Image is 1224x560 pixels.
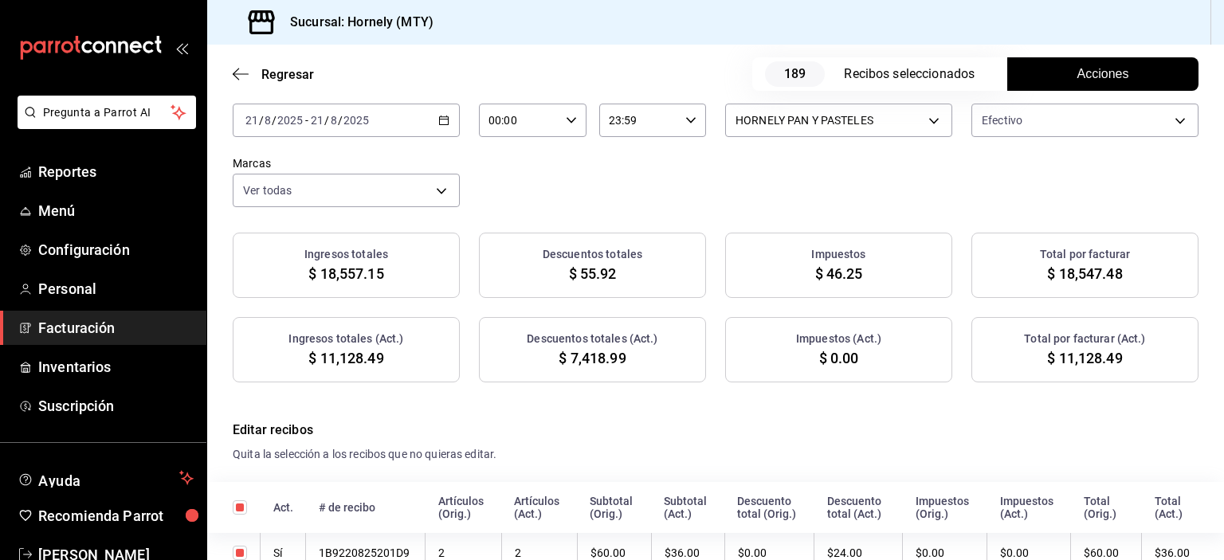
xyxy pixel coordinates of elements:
[233,421,1198,440] h4: Editar recibos
[903,482,987,533] th: Impuestos (Orig.)
[18,96,196,129] button: Pregunta a Parrot AI
[815,263,863,284] span: $ 46.25
[338,114,343,127] span: /
[264,114,272,127] input: --
[272,114,277,127] span: /
[304,246,388,263] h3: Ingresos totales
[543,246,642,263] h3: Descuentos totales
[501,482,577,533] th: Artículos (Act.)
[343,114,370,127] input: ----
[1047,263,1122,284] span: $ 18,547.48
[1047,347,1122,369] span: $ 11,128.49
[1071,482,1142,533] th: Total (Orig.)
[1142,482,1224,533] th: Total (Act.)
[38,200,194,221] span: Menú
[38,278,194,300] span: Personal
[261,482,306,533] th: Act.
[233,446,1198,463] h4: Quita la selección a los recibos que no quieras editar.
[233,67,314,82] button: Regresar
[261,67,314,82] span: Regresar
[38,161,194,182] span: Reportes
[426,482,502,533] th: Artículos (Orig.)
[233,158,460,169] label: Marcas
[559,347,626,369] span: $ 7,418.99
[324,114,329,127] span: /
[1007,57,1198,91] button: Acciones
[38,395,194,417] span: Suscripción
[330,114,338,127] input: --
[819,347,859,369] span: $ 0.00
[527,331,657,347] h3: Descuentos totales (Act.)
[38,317,194,339] span: Facturación
[796,331,881,347] h3: Impuestos (Act.)
[38,356,194,378] span: Inventarios
[38,239,194,260] span: Configuración
[175,41,188,54] button: open_drawer_menu
[1040,246,1130,263] h3: Total por facturar
[245,114,259,127] input: --
[310,114,324,127] input: --
[38,505,194,527] span: Recomienda Parrot
[306,482,426,533] th: # de recibo
[724,482,814,533] th: Descuento total (Orig.)
[569,263,617,284] span: $ 55.92
[288,331,403,347] h3: Ingresos totales (Act.)
[1024,331,1145,347] h3: Total por facturar (Act.)
[308,263,383,284] span: $ 18,557.15
[305,114,308,127] span: -
[243,182,292,198] span: Ver todas
[811,246,865,263] h3: Impuestos
[308,347,383,369] span: $ 11,128.49
[43,104,171,121] span: Pregunta a Parrot AI
[814,482,903,533] th: Descuento total (Act.)
[651,482,724,533] th: Subtotal (Act.)
[11,116,196,132] a: Pregunta a Parrot AI
[725,104,952,137] div: HORNELY PAN Y PASTELES
[577,482,651,533] th: Subtotal (Orig.)
[277,13,433,32] h3: Sucursal: Hornely (MTY)
[844,65,987,84] div: Recibos seleccionados
[987,482,1071,533] th: Impuestos (Act.)
[982,112,1022,128] span: Efectivo
[1077,65,1129,84] span: Acciones
[277,114,304,127] input: ----
[765,61,825,87] span: 189
[38,468,173,488] span: Ayuda
[259,114,264,127] span: /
